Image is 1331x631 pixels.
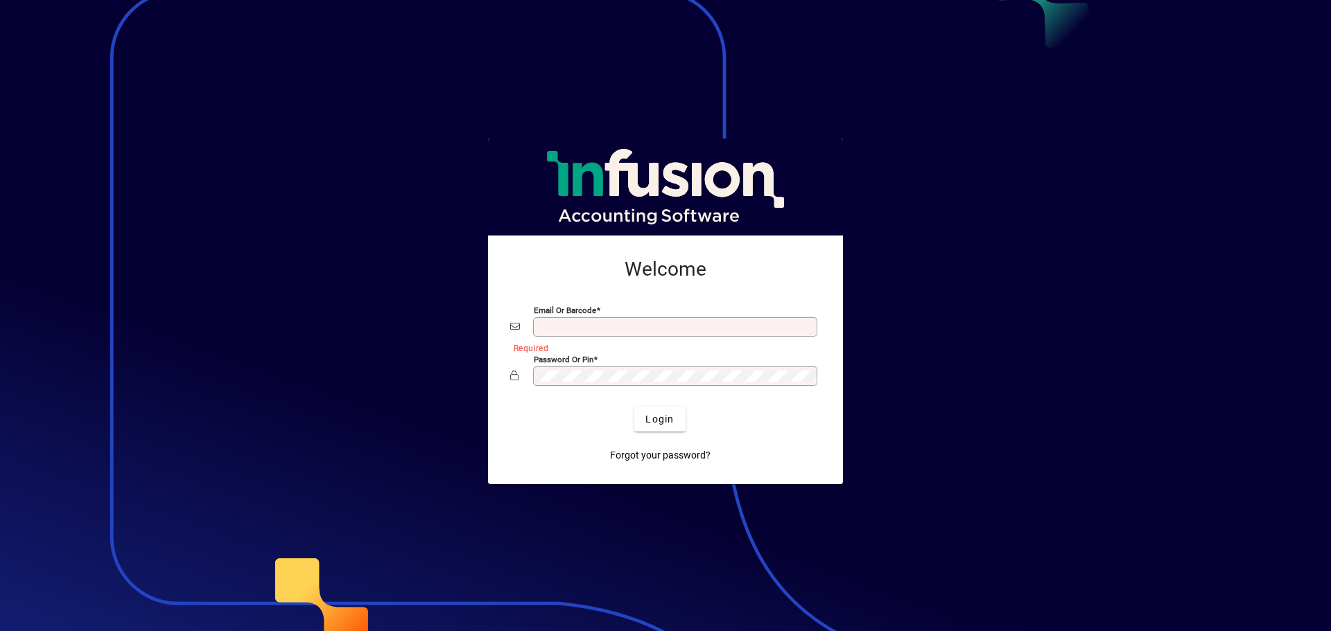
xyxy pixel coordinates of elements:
[510,258,821,281] h2: Welcome
[645,412,674,427] span: Login
[634,407,685,432] button: Login
[604,443,716,468] a: Forgot your password?
[534,305,596,315] mat-label: Email or Barcode
[610,448,711,463] span: Forgot your password?
[534,355,593,364] mat-label: Password or Pin
[514,340,810,355] mat-error: Required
